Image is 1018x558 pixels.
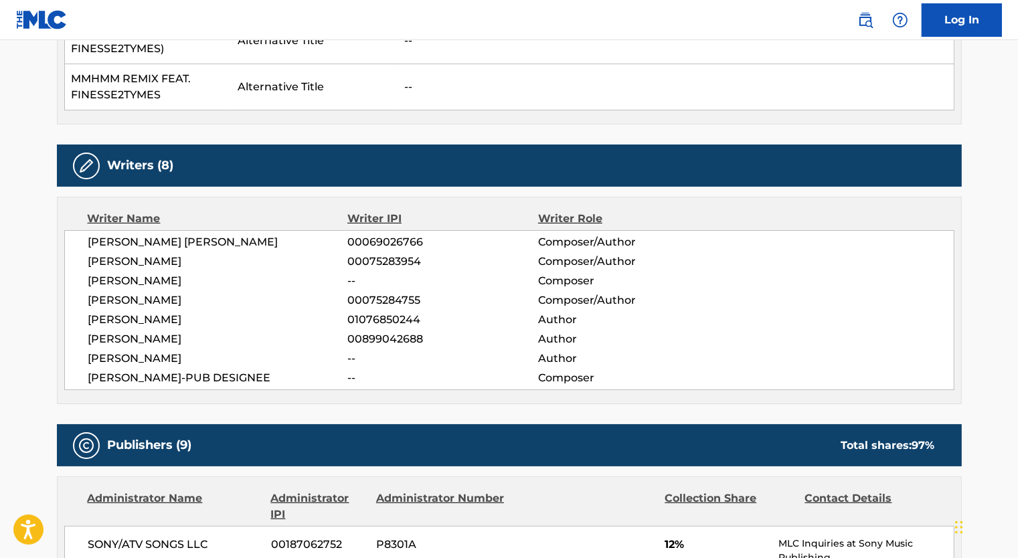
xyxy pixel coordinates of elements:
[955,507,963,547] div: Drag
[347,292,537,308] span: 00075284755
[231,18,398,64] td: Alternative Title
[538,254,711,270] span: Composer/Author
[78,158,94,174] img: Writers
[347,370,537,386] span: --
[347,273,537,289] span: --
[538,370,711,386] span: Composer
[887,7,914,33] div: Help
[376,537,506,553] span: P8301A
[88,351,348,367] span: [PERSON_NAME]
[398,18,954,64] td: --
[347,331,537,347] span: 00899042688
[912,439,935,452] span: 97 %
[271,537,366,553] span: 00187062752
[88,292,348,308] span: [PERSON_NAME]
[538,312,711,328] span: Author
[271,490,366,523] div: Administrator IPI
[88,537,262,553] span: SONY/ATV SONGS LLC
[805,490,935,523] div: Contact Details
[538,211,711,227] div: Writer Role
[892,12,908,28] img: help
[857,12,873,28] img: search
[88,490,261,523] div: Administrator Name
[88,273,348,289] span: [PERSON_NAME]
[88,211,348,227] div: Writer Name
[108,158,174,173] h5: Writers (8)
[64,64,231,110] td: MMHMM REMIX FEAT. FINESSE2TYMES
[88,234,348,250] span: [PERSON_NAME] [PERSON_NAME]
[78,438,94,454] img: Publishers
[347,254,537,270] span: 00075283954
[347,312,537,328] span: 01076850244
[841,438,935,454] div: Total shares:
[852,7,879,33] a: Public Search
[376,490,506,523] div: Administrator Number
[64,18,231,64] td: MMHMM REMIX (FEAT. FINESSE2TYMES)
[951,494,1018,558] iframe: Chat Widget
[108,438,192,453] h5: Publishers (9)
[347,351,537,367] span: --
[88,254,348,270] span: [PERSON_NAME]
[538,234,711,250] span: Composer/Author
[922,3,1002,37] a: Log In
[398,64,954,110] td: --
[16,10,68,29] img: MLC Logo
[538,292,711,308] span: Composer/Author
[347,211,538,227] div: Writer IPI
[538,273,711,289] span: Composer
[665,537,768,553] span: 12%
[88,370,348,386] span: [PERSON_NAME]-PUB DESIGNEE
[665,490,794,523] div: Collection Share
[347,234,537,250] span: 00069026766
[231,64,398,110] td: Alternative Title
[88,331,348,347] span: [PERSON_NAME]
[538,331,711,347] span: Author
[538,351,711,367] span: Author
[88,312,348,328] span: [PERSON_NAME]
